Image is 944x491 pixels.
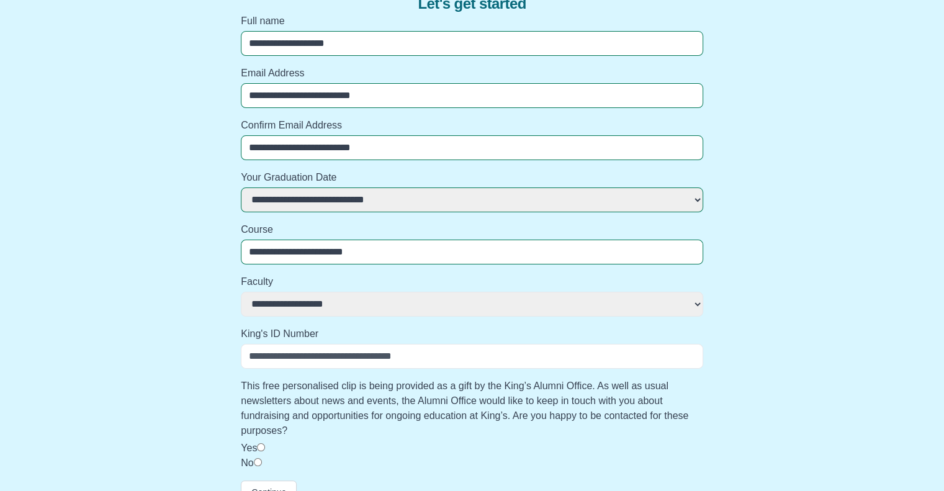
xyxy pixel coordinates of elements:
label: Faculty [241,274,703,289]
label: King's ID Number [241,327,703,341]
label: Confirm Email Address [241,118,703,133]
label: No [241,457,253,468]
label: This free personalised clip is being provided as a gift by the King’s Alumni Office. As well as u... [241,379,703,438]
label: Email Address [241,66,703,81]
label: Your Graduation Date [241,170,703,185]
label: Yes [241,443,257,453]
label: Course [241,222,703,237]
label: Full name [241,14,703,29]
